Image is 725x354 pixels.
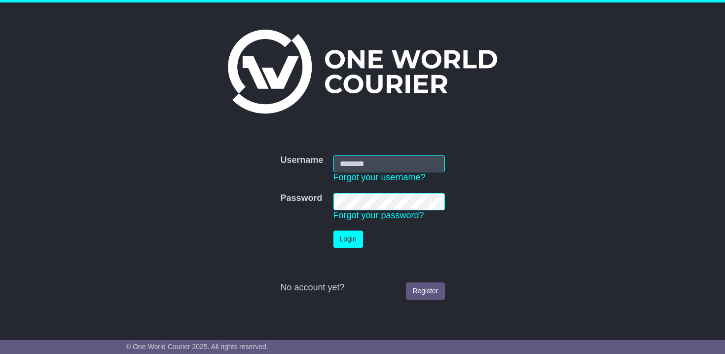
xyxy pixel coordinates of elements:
a: Forgot your password? [333,210,424,220]
span: © One World Courier 2025. All rights reserved. [126,343,268,351]
a: Register [406,282,444,300]
div: No account yet? [280,282,444,293]
label: Password [280,193,322,204]
button: Login [333,231,363,248]
label: Username [280,155,323,166]
a: Forgot your username? [333,172,426,182]
img: One World [228,30,497,114]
